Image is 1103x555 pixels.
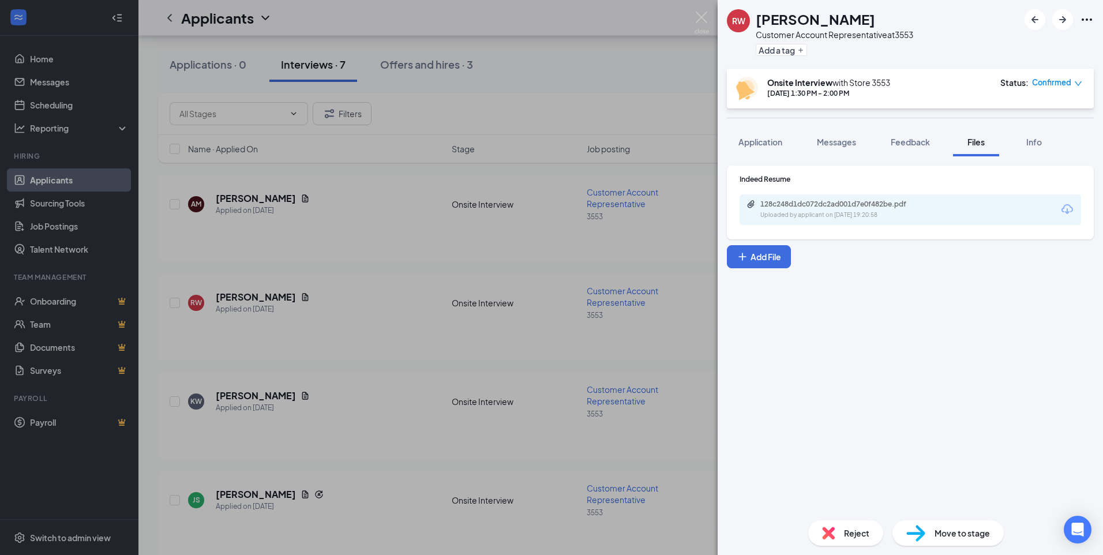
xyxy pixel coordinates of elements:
[732,15,745,27] div: RW
[797,47,804,54] svg: Plus
[1032,77,1071,88] span: Confirmed
[935,527,990,539] span: Move to stage
[767,88,890,98] div: [DATE] 1:30 PM - 2:00 PM
[737,251,748,262] svg: Plus
[1026,137,1042,147] span: Info
[746,200,933,220] a: Paperclip128c248d1dc072dc2ad001d7e0f482be.pdfUploaded by applicant on [DATE] 19:20:58
[760,200,922,209] div: 128c248d1dc072dc2ad001d7e0f482be.pdf
[756,44,807,56] button: PlusAdd a tag
[746,200,756,209] svg: Paperclip
[767,77,832,88] b: Onsite Interview
[1025,9,1045,30] button: ArrowLeftNew
[756,9,875,29] h1: [PERSON_NAME]
[1052,9,1073,30] button: ArrowRight
[756,29,913,40] div: Customer Account Representative at 3553
[1074,80,1082,88] span: down
[817,137,856,147] span: Messages
[1056,13,1070,27] svg: ArrowRight
[844,527,869,539] span: Reject
[1028,13,1042,27] svg: ArrowLeftNew
[1000,77,1029,88] div: Status :
[767,77,890,88] div: with Store 3553
[760,211,933,220] div: Uploaded by applicant on [DATE] 19:20:58
[740,174,1081,184] div: Indeed Resume
[891,137,930,147] span: Feedback
[1064,516,1091,543] div: Open Intercom Messenger
[738,137,782,147] span: Application
[967,137,985,147] span: Files
[1080,13,1094,27] svg: Ellipses
[1060,202,1074,216] svg: Download
[727,245,791,268] button: Add FilePlus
